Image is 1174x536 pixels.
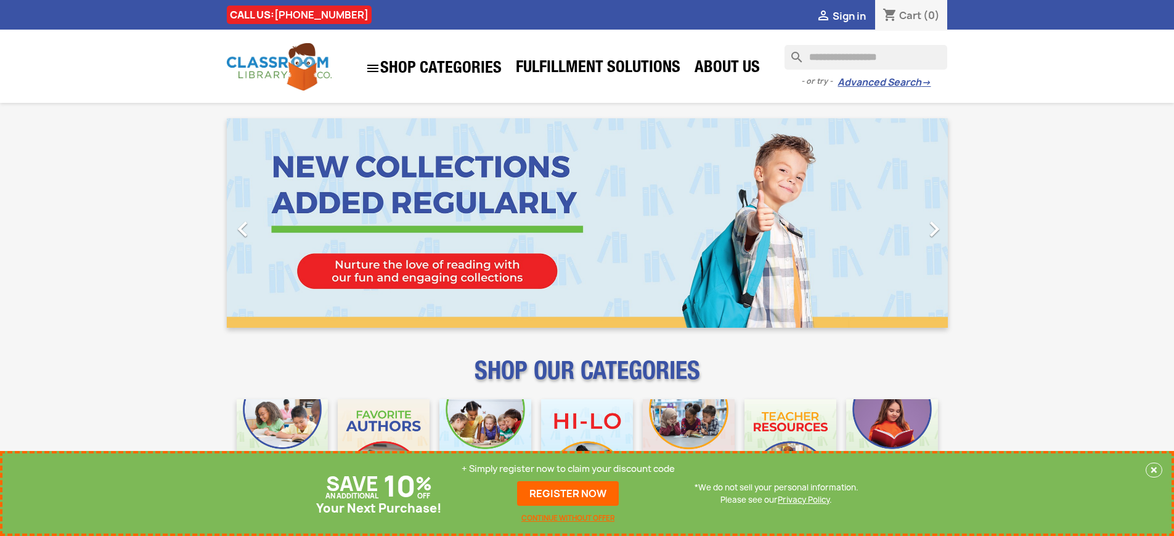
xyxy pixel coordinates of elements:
span: (0) [923,9,940,22]
img: CLC_HiLo_Mobile.jpg [541,399,633,491]
i:  [227,214,258,245]
i: search [785,45,799,60]
i:  [365,61,380,76]
span: Sign in [833,9,866,23]
a: Next [839,118,948,328]
a: About Us [688,57,766,81]
img: Classroom Library Company [227,43,332,91]
img: CLC_Favorite_Authors_Mobile.jpg [338,399,430,491]
a:  Sign in [816,9,866,23]
ul: Carousel container [227,118,948,328]
span: → [921,76,931,89]
a: Advanced Search→ [838,76,931,89]
i:  [816,9,831,24]
img: CLC_Dyslexia_Mobile.jpg [846,399,938,491]
img: CLC_Bulk_Mobile.jpg [237,399,328,491]
a: Previous [227,118,335,328]
img: CLC_Fiction_Nonfiction_Mobile.jpg [643,399,735,491]
p: SHOP OUR CATEGORIES [227,367,948,389]
a: [PHONE_NUMBER] [274,8,369,22]
i:  [919,214,950,245]
a: Fulfillment Solutions [510,57,687,81]
i: shopping_cart [883,9,897,23]
img: CLC_Phonics_And_Decodables_Mobile.jpg [439,399,531,491]
input: Search [785,45,947,70]
img: CLC_Teacher_Resources_Mobile.jpg [744,399,836,491]
span: Cart [899,9,921,22]
span: - or try - [801,75,838,87]
div: CALL US: [227,6,372,24]
a: SHOP CATEGORIES [359,55,508,82]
